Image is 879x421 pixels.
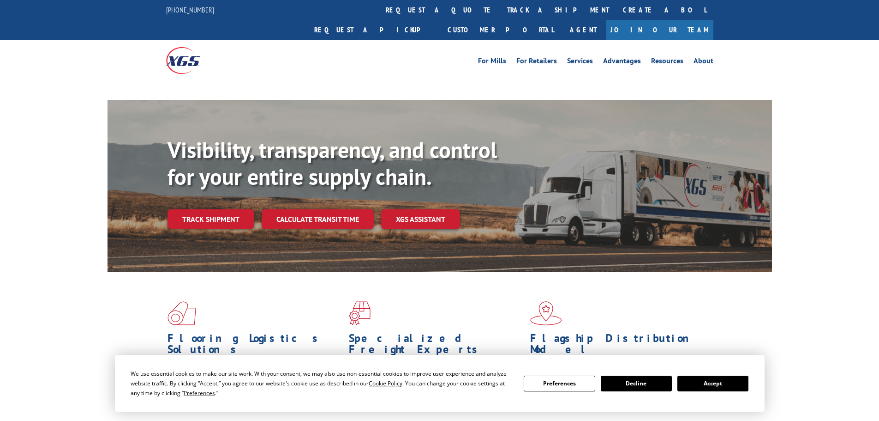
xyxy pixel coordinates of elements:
[694,57,713,67] a: About
[167,135,497,191] b: Visibility, transparency, and control for your entire supply chain.
[167,333,342,360] h1: Flooring Logistics Solutions
[349,333,523,360] h1: Specialized Freight Experts
[567,57,593,67] a: Services
[530,301,562,325] img: xgs-icon-flagship-distribution-model-red
[524,376,595,391] button: Preferences
[167,301,196,325] img: xgs-icon-total-supply-chain-intelligence-red
[441,20,561,40] a: Customer Portal
[381,209,460,229] a: XGS ASSISTANT
[166,5,214,14] a: [PHONE_NUMBER]
[677,376,748,391] button: Accept
[478,57,506,67] a: For Mills
[603,57,641,67] a: Advantages
[131,369,513,398] div: We use essential cookies to make our site work. With your consent, we may also use non-essential ...
[369,379,402,387] span: Cookie Policy
[601,376,672,391] button: Decline
[184,389,215,397] span: Preferences
[516,57,557,67] a: For Retailers
[561,20,606,40] a: Agent
[530,333,705,360] h1: Flagship Distribution Model
[167,209,254,229] a: Track shipment
[307,20,441,40] a: Request a pickup
[606,20,713,40] a: Join Our Team
[115,355,765,412] div: Cookie Consent Prompt
[651,57,683,67] a: Resources
[262,209,374,229] a: Calculate transit time
[349,301,371,325] img: xgs-icon-focused-on-flooring-red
